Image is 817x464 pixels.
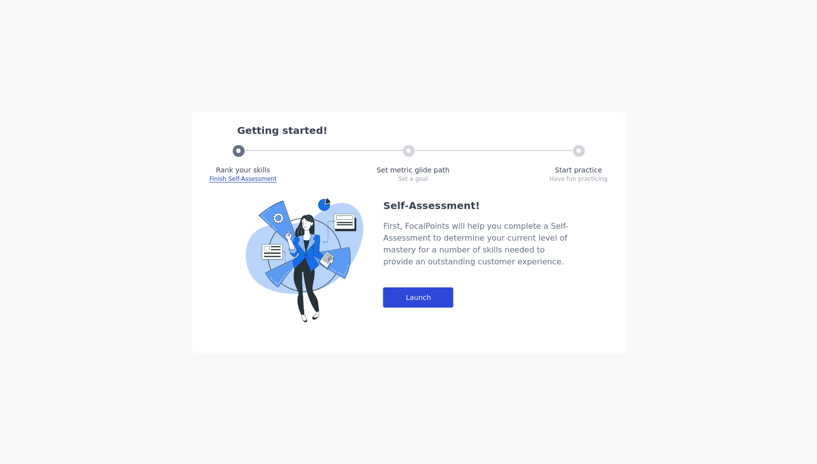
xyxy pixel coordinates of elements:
[549,165,608,174] div: Start practice
[549,174,608,182] div: Have fun practicing
[210,165,277,174] div: Rank your skills
[383,287,454,307] div: Launch
[237,123,608,137] div: Getting started!
[210,175,277,182] span: Finish Self-Assessment
[376,174,449,182] div: Set a goal
[376,165,449,174] div: Set metric glide path
[383,198,571,212] div: Self-Assessment!
[383,220,571,267] div: First, FocalPoints will help you complete a Self-Assessment to determine your current level of ma...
